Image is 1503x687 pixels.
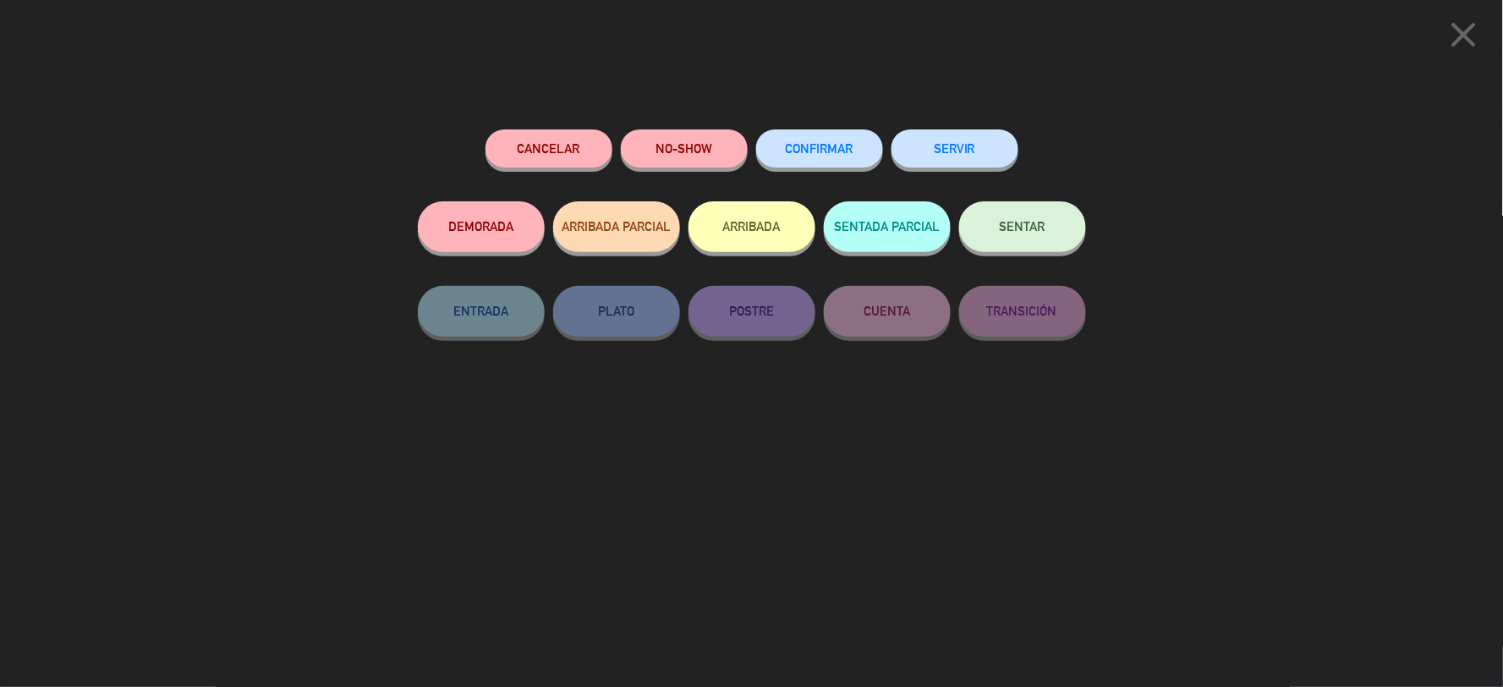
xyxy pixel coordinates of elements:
[1000,219,1045,234] span: SENTAR
[756,129,883,168] button: CONFIRMAR
[553,286,680,337] button: PLATO
[621,129,748,168] button: NO-SHOW
[959,286,1086,337] button: TRANSICIÓN
[688,286,815,337] button: POSTRE
[688,201,815,252] button: ARRIBADA
[824,201,951,252] button: SENTADA PARCIAL
[562,219,671,234] span: ARRIBADA PARCIAL
[418,286,545,337] button: ENTRADA
[824,286,951,337] button: CUENTA
[553,201,680,252] button: ARRIBADA PARCIAL
[891,129,1018,168] button: SERVIR
[1438,13,1490,63] button: close
[485,129,612,168] button: Cancelar
[959,201,1086,252] button: SENTAR
[786,141,853,156] span: CONFIRMAR
[418,201,545,252] button: DEMORADA
[1443,14,1485,56] i: close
